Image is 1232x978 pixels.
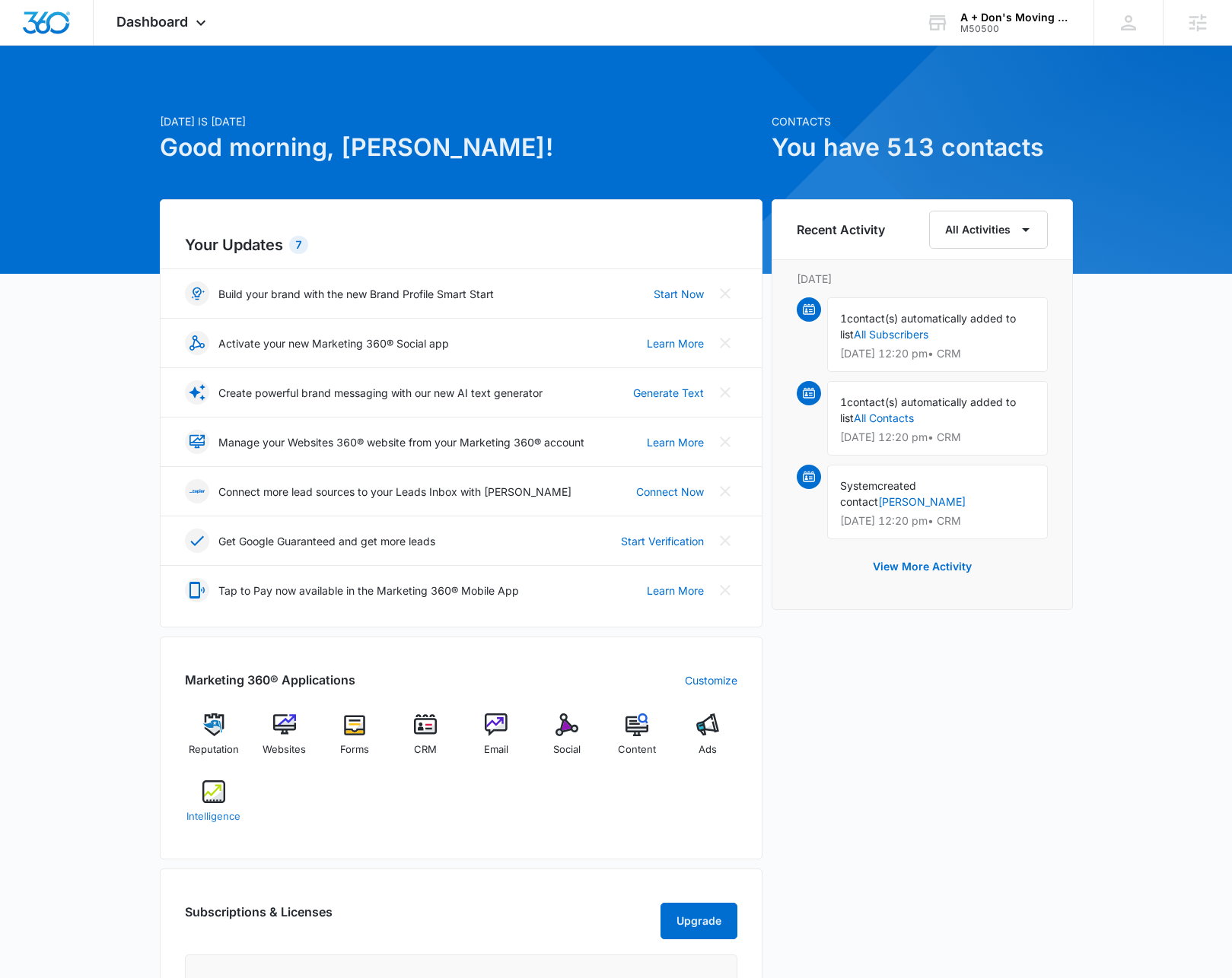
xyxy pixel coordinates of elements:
p: Contacts [772,113,1073,129]
span: Content [618,742,656,757]
button: Close [713,578,737,602]
span: contact(s) automatically added to list [840,312,1016,341]
span: CRM [414,742,437,757]
a: All Contacts [854,411,914,424]
span: Reputation [189,742,239,757]
span: 1 [840,312,847,325]
button: Close [713,529,737,553]
a: Start Now [654,286,704,302]
a: All Subscribers [854,328,928,341]
a: Forms [326,713,384,768]
a: Ads [679,713,737,768]
p: Build your brand with the new Brand Profile Smart Start [218,286,494,302]
button: Close [713,430,737,454]
a: Content [608,713,667,768]
h6: Recent Activity [797,221,885,239]
h2: Subscriptions & Licenses [185,903,333,933]
p: Activate your new Marketing 360® Social app [218,335,449,351]
button: Upgrade [661,903,737,939]
span: Ads [699,742,717,757]
h1: You have 513 contacts [772,129,1073,166]
p: [DATE] [797,271,1048,287]
a: Start Verification [621,533,704,549]
div: 7 [289,236,308,254]
button: All Activities [929,211,1048,249]
p: Manage your Websites 360® website from your Marketing 360® account [218,434,584,450]
a: Learn More [647,335,704,351]
a: Intelligence [185,780,244,835]
p: Get Google Guaranteed and get more leads [218,533,435,549]
span: Forms [340,742,369,757]
a: Connect Now [636,484,704,500]
button: Close [713,331,737,355]
span: Email [484,742,508,757]
p: [DATE] is [DATE] [160,113,762,129]
a: Reputation [185,713,244,768]
p: [DATE] 12:20 pm • CRM [840,516,1035,526]
span: created contact [840,479,916,508]
p: [DATE] 12:20 pm • CRM [840,432,1035,443]
a: Generate Text [633,385,704,401]
a: Learn More [647,583,704,599]
button: View More Activity [858,548,987,585]
a: Email [467,713,526,768]
span: Social [553,742,581,757]
div: account id [960,24,1071,34]
a: Websites [255,713,314,768]
a: Learn More [647,434,704,450]
span: Dashboard [116,14,188,30]
a: [PERSON_NAME] [878,495,966,508]
a: Social [537,713,596,768]
button: Close [713,479,737,503]
span: Intelligence [186,809,240,824]
h2: Your Updates [185,233,737,256]
p: [DATE] 12:20 pm • CRM [840,348,1035,359]
div: account name [960,11,1071,24]
span: System [840,479,877,492]
button: Close [713,281,737,306]
h1: Good morning, [PERSON_NAME]! [160,129,762,166]
span: contact(s) automatically added to list [840,395,1016,424]
h2: Marketing 360® Applications [185,671,355,689]
span: Websites [263,742,306,757]
button: Close [713,380,737,405]
a: CRM [396,713,455,768]
p: Tap to Pay now available in the Marketing 360® Mobile App [218,583,519,599]
a: Customize [685,672,737,688]
p: Create powerful brand messaging with our new AI text generator [218,385,543,401]
span: 1 [840,395,847,408]
p: Connect more lead sources to your Leads Inbox with [PERSON_NAME] [218,484,571,500]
